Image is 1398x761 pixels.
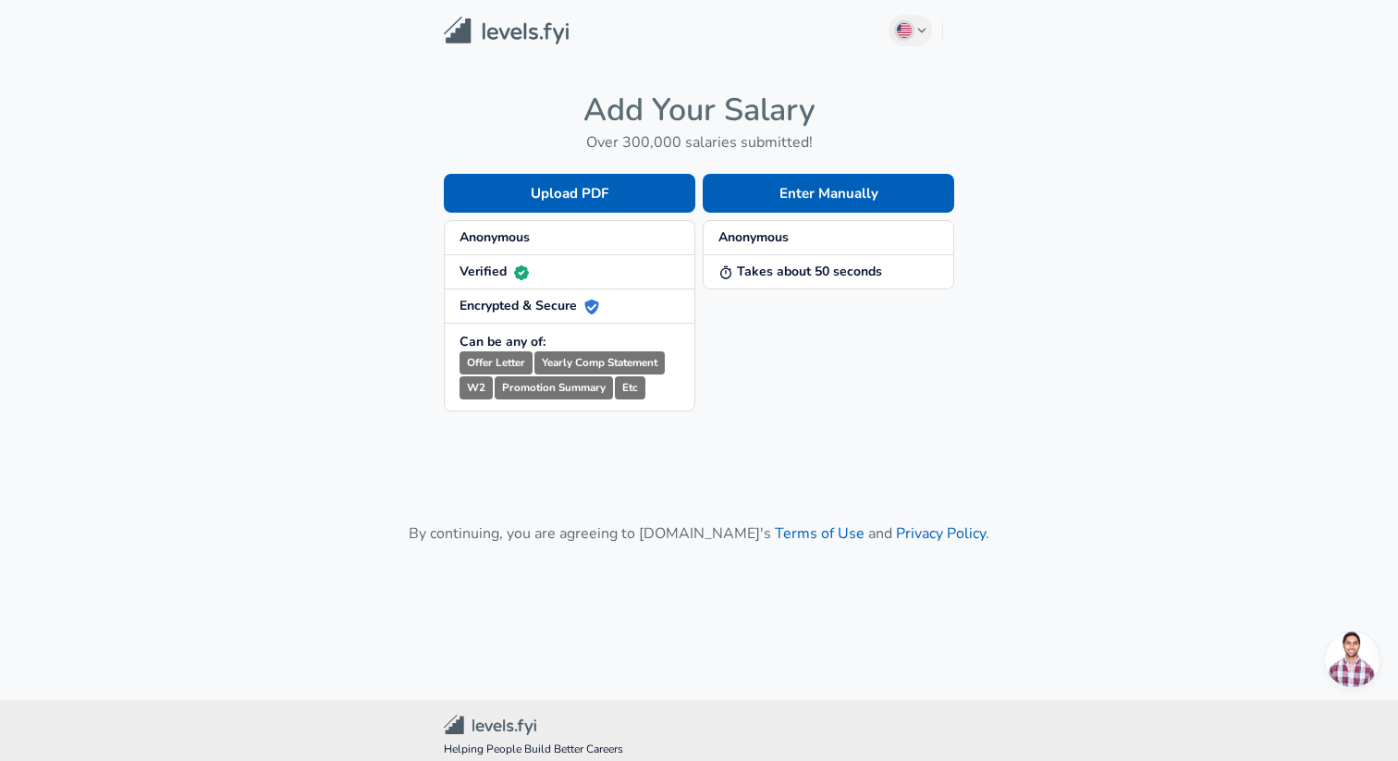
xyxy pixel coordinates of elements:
[444,129,954,155] h6: Over 300,000 salaries submitted!
[718,263,882,280] strong: Takes about 50 seconds
[460,351,533,374] small: Offer Letter
[495,376,613,399] small: Promotion Summary
[444,17,569,45] img: Levels.fyi
[775,523,865,544] a: Terms of Use
[615,376,645,399] small: Etc
[460,333,546,350] strong: Can be any of:
[444,715,536,736] img: Levels.fyi Community
[534,351,665,374] small: Yearly Comp Statement
[897,23,912,38] img: English (US)
[889,15,933,46] button: English (US)
[460,297,599,314] strong: Encrypted & Secure
[1325,632,1380,687] div: Open chat
[896,523,986,544] a: Privacy Policy
[444,174,695,213] button: Upload PDF
[718,228,789,246] strong: Anonymous
[460,263,529,280] strong: Verified
[703,174,954,213] button: Enter Manually
[444,91,954,129] h4: Add Your Salary
[460,376,493,399] small: W2
[460,228,530,246] strong: Anonymous
[444,741,954,759] span: Helping People Build Better Careers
